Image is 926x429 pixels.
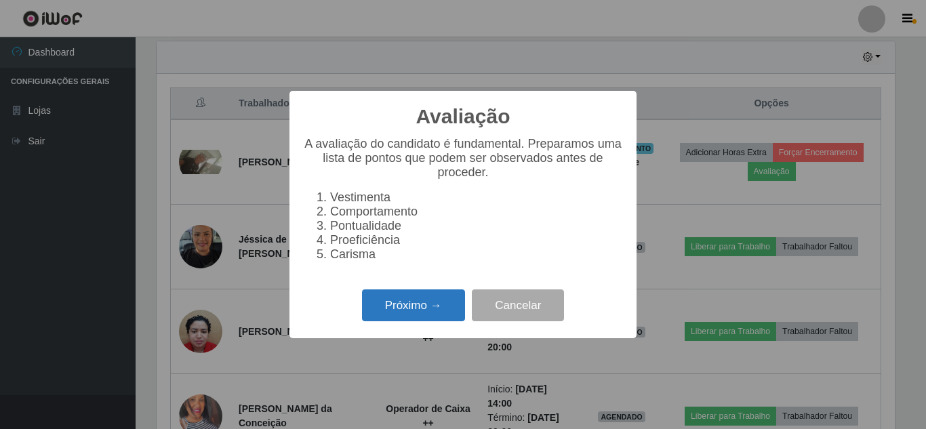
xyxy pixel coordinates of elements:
li: Carisma [330,247,623,262]
button: Cancelar [472,289,564,321]
li: Comportamento [330,205,623,219]
li: Pontualidade [330,219,623,233]
p: A avaliação do candidato é fundamental. Preparamos uma lista de pontos que podem ser observados a... [303,137,623,180]
button: Próximo → [362,289,465,321]
li: Vestimenta [330,190,623,205]
h2: Avaliação [416,104,510,129]
li: Proeficiência [330,233,623,247]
